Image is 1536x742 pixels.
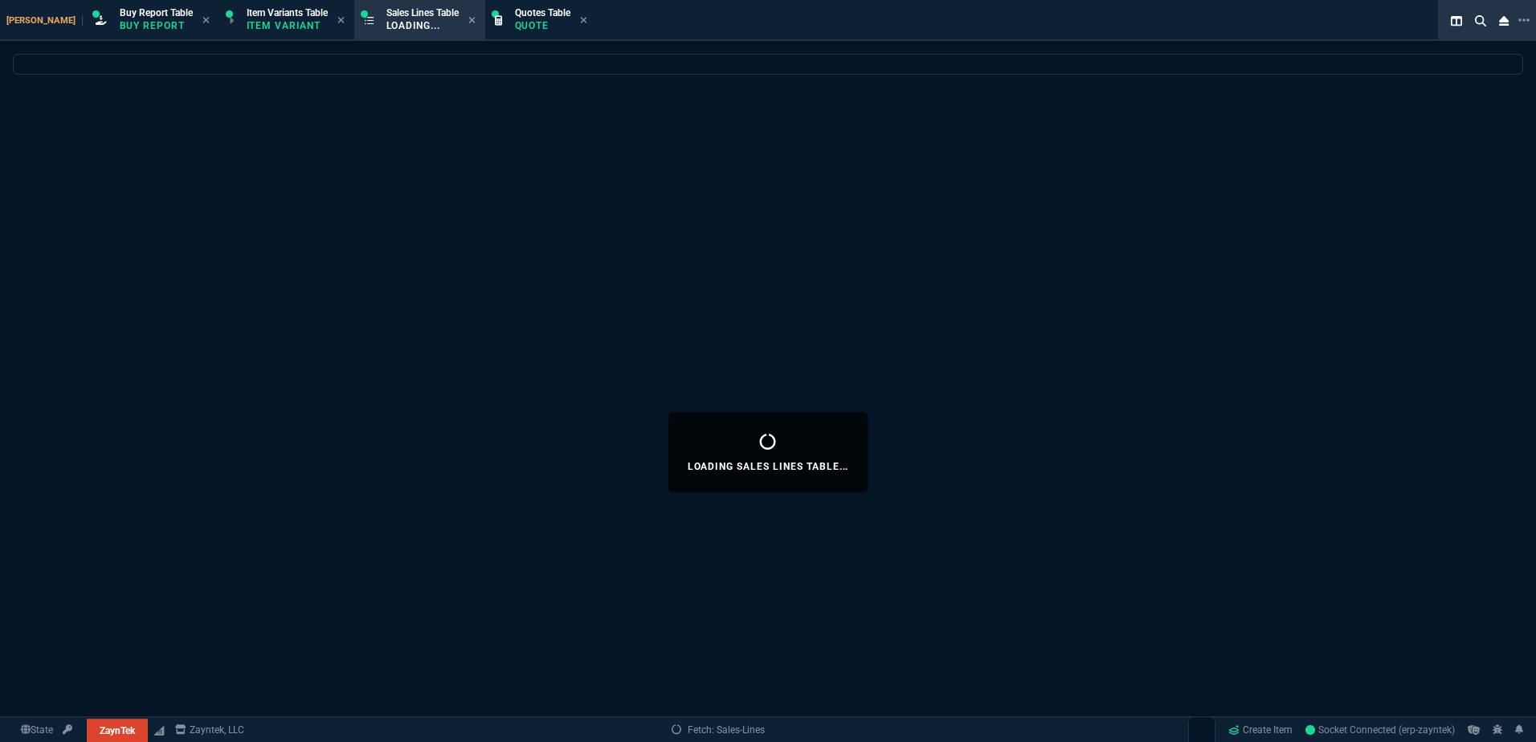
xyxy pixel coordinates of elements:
[202,14,210,27] nx-icon: Close Tab
[16,723,58,737] a: Global State
[1444,11,1469,31] nx-icon: Split Panels
[337,14,345,27] nx-icon: Close Tab
[1469,11,1493,31] nx-icon: Search
[672,723,765,737] a: Fetch: Sales-Lines
[247,19,327,32] p: Item Variant
[515,19,570,32] p: Quote
[515,7,570,18] span: Quotes Table
[1305,724,1455,736] span: Socket Connected (erp-zayntek)
[120,7,193,18] span: Buy Report Table
[580,14,587,27] nx-icon: Close Tab
[1493,11,1515,31] nx-icon: Close Workbench
[386,7,459,18] span: Sales Lines Table
[688,460,849,473] p: Loading Sales Lines Table...
[170,723,249,737] a: msbcCompanyName
[6,15,83,26] span: [PERSON_NAME]
[468,14,476,27] nx-icon: Close Tab
[1222,718,1299,742] a: Create Item
[247,7,328,18] span: Item Variants Table
[1518,13,1530,28] nx-icon: Open New Tab
[1305,723,1455,737] a: V76MxIoUkBbyHo6MAAC_
[120,19,193,32] p: Buy Report
[386,19,459,32] p: Loading...
[58,723,77,737] a: API TOKEN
